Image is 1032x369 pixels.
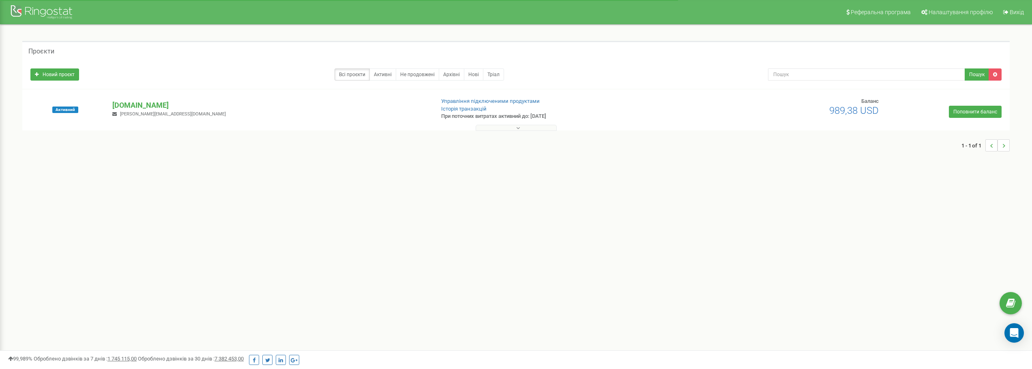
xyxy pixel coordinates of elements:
span: Вихід [1010,9,1024,15]
a: Історія транзакцій [441,106,487,112]
a: Не продовжені [396,68,439,81]
div: Open Intercom Messenger [1004,323,1024,343]
a: Активні [369,68,396,81]
span: Оброблено дзвінків за 7 днів : [34,356,137,362]
span: Активний [52,107,78,113]
span: [PERSON_NAME][EMAIL_ADDRESS][DOMAIN_NAME] [120,111,226,117]
p: [DOMAIN_NAME] [112,100,428,111]
button: Пошук [965,68,989,81]
a: Всі проєкти [335,68,370,81]
input: Пошук [768,68,965,81]
a: Поповнити баланс [949,106,1002,118]
span: 989,38 USD [829,105,879,116]
h5: Проєкти [28,48,54,55]
span: Налаштування профілю [929,9,993,15]
u: 7 382 453,00 [215,356,244,362]
a: Архівні [439,68,464,81]
a: Управління підключеними продуктами [441,98,540,104]
span: Баланс [861,98,879,104]
span: Реферальна програма [851,9,911,15]
p: При поточних витратах активний до: [DATE] [441,113,675,120]
span: 1 - 1 of 1 [961,139,985,151]
span: 99,989% [8,356,32,362]
a: Нові [464,68,483,81]
a: Тріал [483,68,504,81]
nav: ... [961,131,1010,160]
a: Новий проєкт [30,68,79,81]
u: 1 745 115,00 [107,356,137,362]
span: Оброблено дзвінків за 30 днів : [138,356,244,362]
